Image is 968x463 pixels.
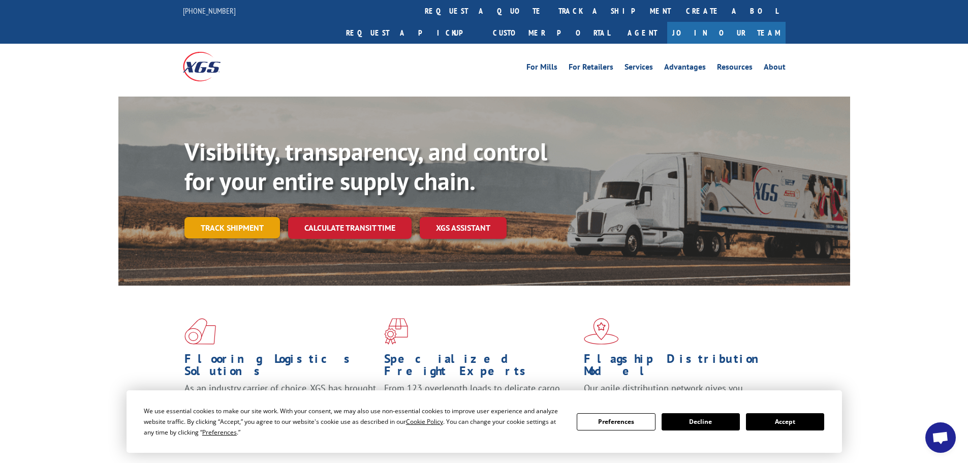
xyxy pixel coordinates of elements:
img: xgs-icon-total-supply-chain-intelligence-red [184,318,216,345]
a: Join Our Team [667,22,786,44]
a: Services [624,63,653,74]
a: Calculate transit time [288,217,412,239]
a: For Mills [526,63,557,74]
a: Resources [717,63,753,74]
img: xgs-icon-flagship-distribution-model-red [584,318,619,345]
a: Request a pickup [338,22,485,44]
h1: Flagship Distribution Model [584,353,776,382]
div: Open chat [925,422,956,453]
a: Advantages [664,63,706,74]
a: [PHONE_NUMBER] [183,6,236,16]
span: As an industry carrier of choice, XGS has brought innovation and dedication to flooring logistics... [184,382,376,418]
a: Agent [617,22,667,44]
span: Preferences [202,428,237,437]
a: Track shipment [184,217,280,238]
button: Preferences [577,413,655,430]
h1: Specialized Freight Experts [384,353,576,382]
a: XGS ASSISTANT [420,217,507,239]
a: Customer Portal [485,22,617,44]
a: For Retailers [569,63,613,74]
a: About [764,63,786,74]
span: Cookie Policy [406,417,443,426]
h1: Flooring Logistics Solutions [184,353,377,382]
div: Cookie Consent Prompt [127,390,842,453]
button: Decline [662,413,740,430]
button: Accept [746,413,824,430]
div: We use essential cookies to make our site work. With your consent, we may also use non-essential ... [144,406,565,438]
span: Our agile distribution network gives you nationwide inventory management on demand. [584,382,771,406]
b: Visibility, transparency, and control for your entire supply chain. [184,136,547,197]
p: From 123 overlength loads to delicate cargo, our experienced staff knows the best way to move you... [384,382,576,427]
img: xgs-icon-focused-on-flooring-red [384,318,408,345]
